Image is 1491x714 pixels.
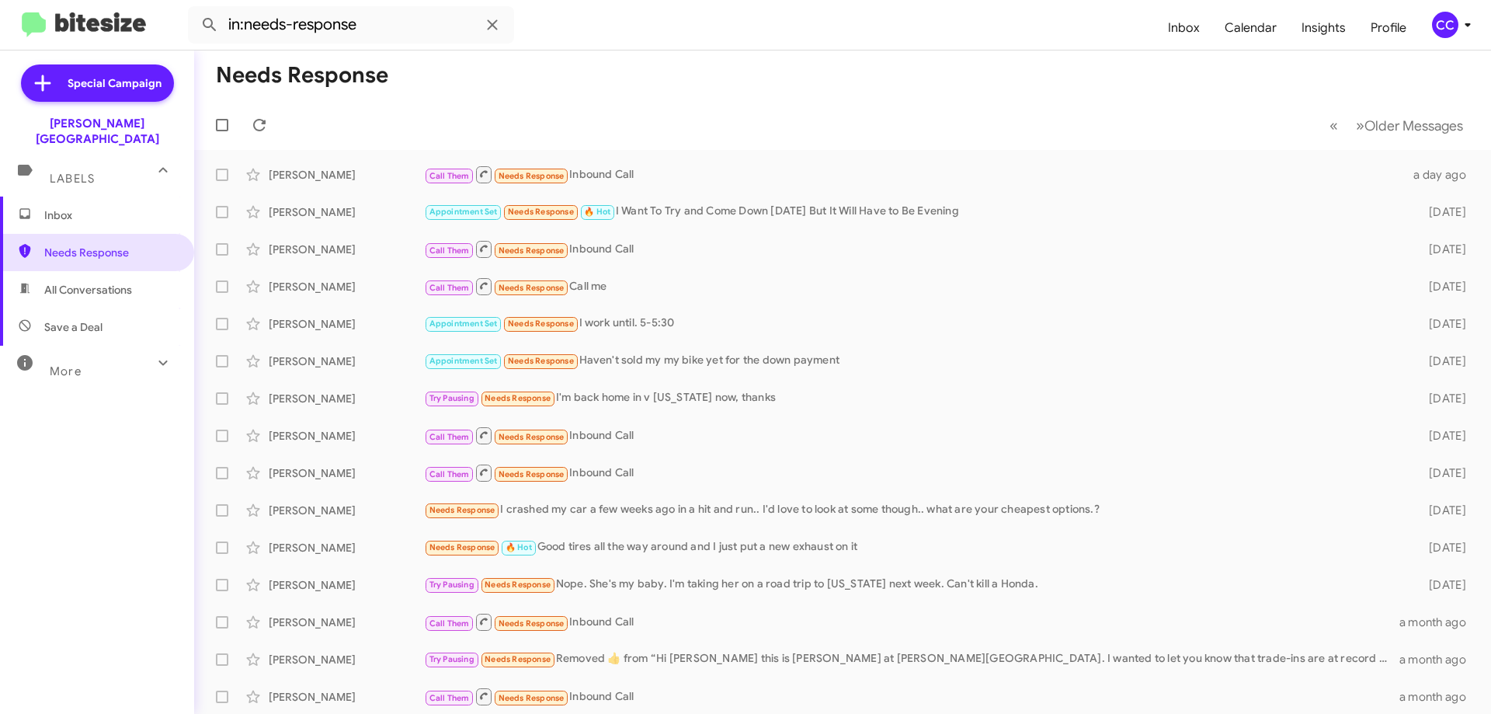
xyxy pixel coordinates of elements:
[1404,391,1479,406] div: [DATE]
[429,469,470,479] span: Call Them
[44,319,103,335] span: Save a Deal
[508,319,574,329] span: Needs Response
[1404,503,1479,518] div: [DATE]
[429,654,474,664] span: Try Pausing
[188,6,514,44] input: Search
[50,364,82,378] span: More
[429,171,470,181] span: Call Them
[269,428,424,444] div: [PERSON_NAME]
[1404,167,1479,183] div: a day ago
[424,538,1404,556] div: Good tires all the way around and I just put a new exhaust on it
[269,242,424,257] div: [PERSON_NAME]
[269,540,424,556] div: [PERSON_NAME]
[1364,117,1463,134] span: Older Messages
[485,393,551,403] span: Needs Response
[429,393,474,403] span: Try Pausing
[1358,5,1419,51] a: Profile
[429,356,498,366] span: Appointment Set
[485,580,551,590] span: Needs Response
[1329,116,1338,135] span: «
[1320,110,1347,141] button: Previous
[216,63,388,88] h1: Needs Response
[1404,577,1479,593] div: [DATE]
[429,246,470,256] span: Call Them
[1399,615,1479,630] div: a month ago
[424,277,1404,296] div: Call me
[499,283,565,293] span: Needs Response
[68,75,162,91] span: Special Campaign
[269,354,424,369] div: [PERSON_NAME]
[44,245,176,260] span: Needs Response
[269,503,424,518] div: [PERSON_NAME]
[508,356,574,366] span: Needs Response
[429,693,470,703] span: Call Them
[50,172,95,186] span: Labels
[429,319,498,329] span: Appointment Set
[1404,540,1479,556] div: [DATE]
[499,432,565,442] span: Needs Response
[1156,5,1212,51] a: Inbox
[424,315,1404,333] div: I work until. 5-5:30
[499,693,565,703] span: Needs Response
[508,207,574,217] span: Needs Response
[1432,12,1458,38] div: CC
[506,542,532,552] span: 🔥 Hot
[429,618,470,629] span: Call Them
[1404,316,1479,332] div: [DATE]
[269,615,424,630] div: [PERSON_NAME]
[424,203,1404,221] div: I Want To Try and Come Down [DATE] But It Will Have to Be Evening
[1404,204,1479,220] div: [DATE]
[429,542,495,552] span: Needs Response
[424,165,1404,184] div: Inbound Call
[1404,242,1479,257] div: [DATE]
[485,654,551,664] span: Needs Response
[424,501,1404,519] div: I crashed my car a few weeks ago in a hit and run.. I'd love to look at some though.. what are yo...
[429,283,470,293] span: Call Them
[1419,12,1474,38] button: CC
[269,652,424,667] div: [PERSON_NAME]
[429,432,470,442] span: Call Them
[424,352,1404,370] div: Haven't sold my my bike yet for the down payment
[424,576,1404,594] div: Nope. She's my baby. I'm taking her on a road trip to [US_STATE] next week. Can't kill a Honda.
[1399,652,1479,667] div: a month ago
[424,426,1404,445] div: Inbound Call
[269,391,424,406] div: [PERSON_NAME]
[1212,5,1289,51] a: Calendar
[429,580,474,590] span: Try Pausing
[269,577,424,593] div: [PERSON_NAME]
[424,687,1399,706] div: Inbound Call
[1347,110,1472,141] button: Next
[499,469,565,479] span: Needs Response
[424,650,1399,668] div: Removed ‌👍‌ from “ Hi [PERSON_NAME] this is [PERSON_NAME] at [PERSON_NAME][GEOGRAPHIC_DATA]. I wa...
[1404,354,1479,369] div: [DATE]
[269,689,424,705] div: [PERSON_NAME]
[269,465,424,481] div: [PERSON_NAME]
[424,612,1399,632] div: Inbound Call
[1399,689,1479,705] div: a month ago
[1404,465,1479,481] div: [DATE]
[499,171,565,181] span: Needs Response
[269,316,424,332] div: [PERSON_NAME]
[21,64,174,102] a: Special Campaign
[44,207,176,223] span: Inbox
[1404,428,1479,444] div: [DATE]
[44,282,132,298] span: All Conversations
[429,207,498,217] span: Appointment Set
[424,239,1404,259] div: Inbound Call
[499,246,565,256] span: Needs Response
[269,204,424,220] div: [PERSON_NAME]
[424,463,1404,482] div: Inbound Call
[269,279,424,294] div: [PERSON_NAME]
[269,167,424,183] div: [PERSON_NAME]
[1289,5,1358,51] a: Insights
[1404,279,1479,294] div: [DATE]
[424,389,1404,407] div: I'm back home in v [US_STATE] now, thanks
[1321,110,1472,141] nav: Page navigation example
[499,618,565,629] span: Needs Response
[1356,116,1364,135] span: »
[584,207,610,217] span: 🔥 Hot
